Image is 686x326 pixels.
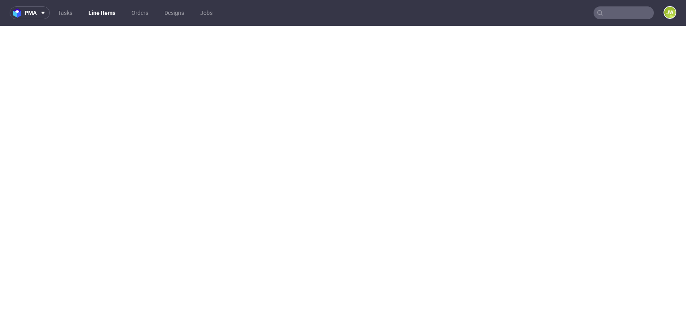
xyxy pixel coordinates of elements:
a: Jobs [195,6,217,19]
a: Orders [127,6,153,19]
a: Line Items [84,6,120,19]
img: logo [13,8,25,18]
figcaption: JW [664,7,676,18]
span: pma [25,10,37,16]
a: Tasks [53,6,77,19]
button: pma [10,6,50,19]
a: Designs [160,6,189,19]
